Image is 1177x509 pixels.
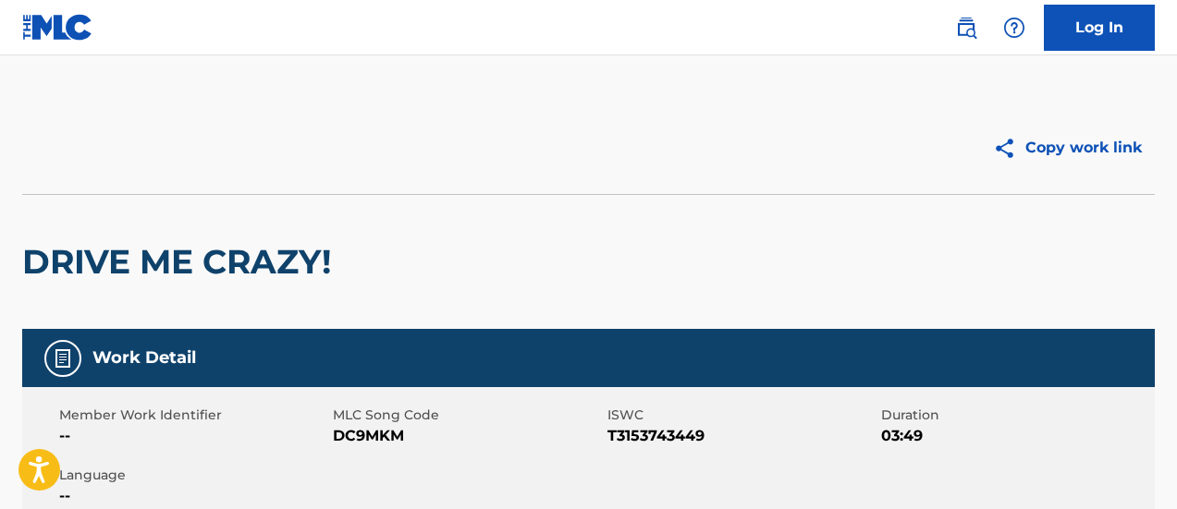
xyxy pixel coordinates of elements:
img: Copy work link [993,137,1025,160]
span: T3153743449 [607,425,877,447]
button: Copy work link [980,125,1155,171]
span: Language [59,466,328,485]
a: Log In [1044,5,1155,51]
img: Work Detail [52,347,74,370]
span: MLC Song Code [333,406,602,425]
a: Public Search [948,9,985,46]
span: Member Work Identifier [59,406,328,425]
div: Help [996,9,1033,46]
span: DC9MKM [333,425,602,447]
img: help [1003,17,1025,39]
span: Duration [881,406,1150,425]
span: 03:49 [881,425,1150,447]
span: ISWC [607,406,877,425]
span: -- [59,425,328,447]
img: MLC Logo [22,14,93,41]
h5: Work Detail [92,347,196,369]
img: search [955,17,977,39]
h2: DRIVE ME CRAZY! [22,241,340,283]
span: -- [59,485,328,507]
